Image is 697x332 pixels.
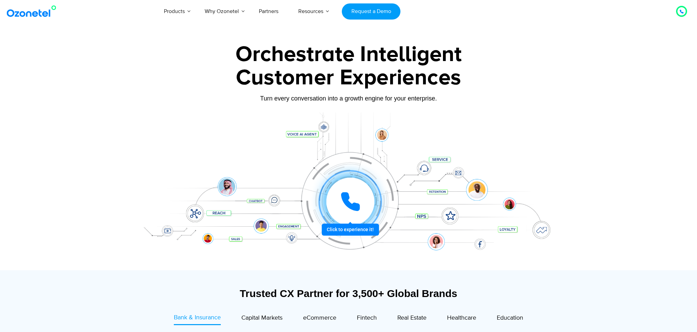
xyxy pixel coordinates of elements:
[134,61,563,94] div: Customer Experiences
[303,314,336,322] span: eCommerce
[174,314,221,321] span: Bank & Insurance
[497,314,523,322] span: Education
[241,313,283,325] a: Capital Markets
[174,313,221,325] a: Bank & Insurance
[241,314,283,322] span: Capital Markets
[357,313,377,325] a: Fintech
[447,313,476,325] a: Healthcare
[134,44,563,66] div: Orchestrate Intelligent
[357,314,377,322] span: Fintech
[138,287,560,299] div: Trusted CX Partner for 3,500+ Global Brands
[397,314,426,322] span: Real Estate
[342,3,400,20] a: Request a Demo
[397,313,426,325] a: Real Estate
[447,314,476,322] span: Healthcare
[303,313,336,325] a: eCommerce
[497,313,523,325] a: Education
[134,95,563,102] div: Turn every conversation into a growth engine for your enterprise.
